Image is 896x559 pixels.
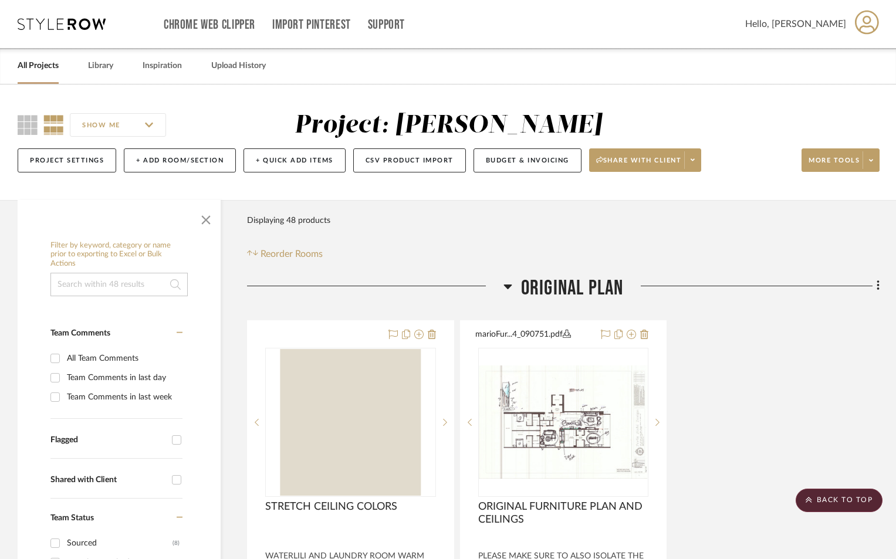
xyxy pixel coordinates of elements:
[50,241,188,269] h6: Filter by keyword, category or name prior to exporting to Excel or Bulk Actions
[50,514,94,522] span: Team Status
[479,365,648,478] img: ORIGINAL FURNITURE PLAN AND CEILINGS
[521,276,624,301] span: ORIGINAL PLAN
[474,148,581,172] button: Budget & Invoicing
[295,113,602,138] div: Project: [PERSON_NAME]
[247,209,330,232] div: Displaying 48 products
[173,534,180,553] div: (8)
[745,17,846,31] span: Hello, [PERSON_NAME]
[479,348,648,496] div: 0
[67,388,180,406] div: Team Comments in last week
[124,148,236,172] button: + Add Room/Section
[247,247,323,261] button: Reorder Rooms
[50,273,188,296] input: Search within 48 results
[353,148,466,172] button: CSV Product Import
[67,349,180,368] div: All Team Comments
[67,534,173,553] div: Sourced
[164,20,255,30] a: Chrome Web Clipper
[244,148,346,172] button: + Quick Add Items
[88,58,113,74] a: Library
[261,247,323,261] span: Reorder Rooms
[50,329,110,337] span: Team Comments
[194,206,218,229] button: Close
[589,148,702,172] button: Share with client
[280,349,421,496] img: STRETCH CEILING COLORS
[475,328,594,342] button: marioFur...4_090751.pdf
[67,368,180,387] div: Team Comments in last day
[809,156,860,174] span: More tools
[368,20,405,30] a: Support
[211,58,266,74] a: Upload History
[478,500,649,526] span: ORIGINAL FURNITURE PLAN AND CEILINGS
[50,475,166,485] div: Shared with Client
[50,435,166,445] div: Flagged
[266,348,435,496] div: 0
[596,156,682,174] span: Share with client
[265,500,397,513] span: STRETCH CEILING COLORS
[272,20,351,30] a: Import Pinterest
[18,148,116,172] button: Project Settings
[143,58,182,74] a: Inspiration
[796,489,883,512] scroll-to-top-button: BACK TO TOP
[802,148,880,172] button: More tools
[18,58,59,74] a: All Projects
